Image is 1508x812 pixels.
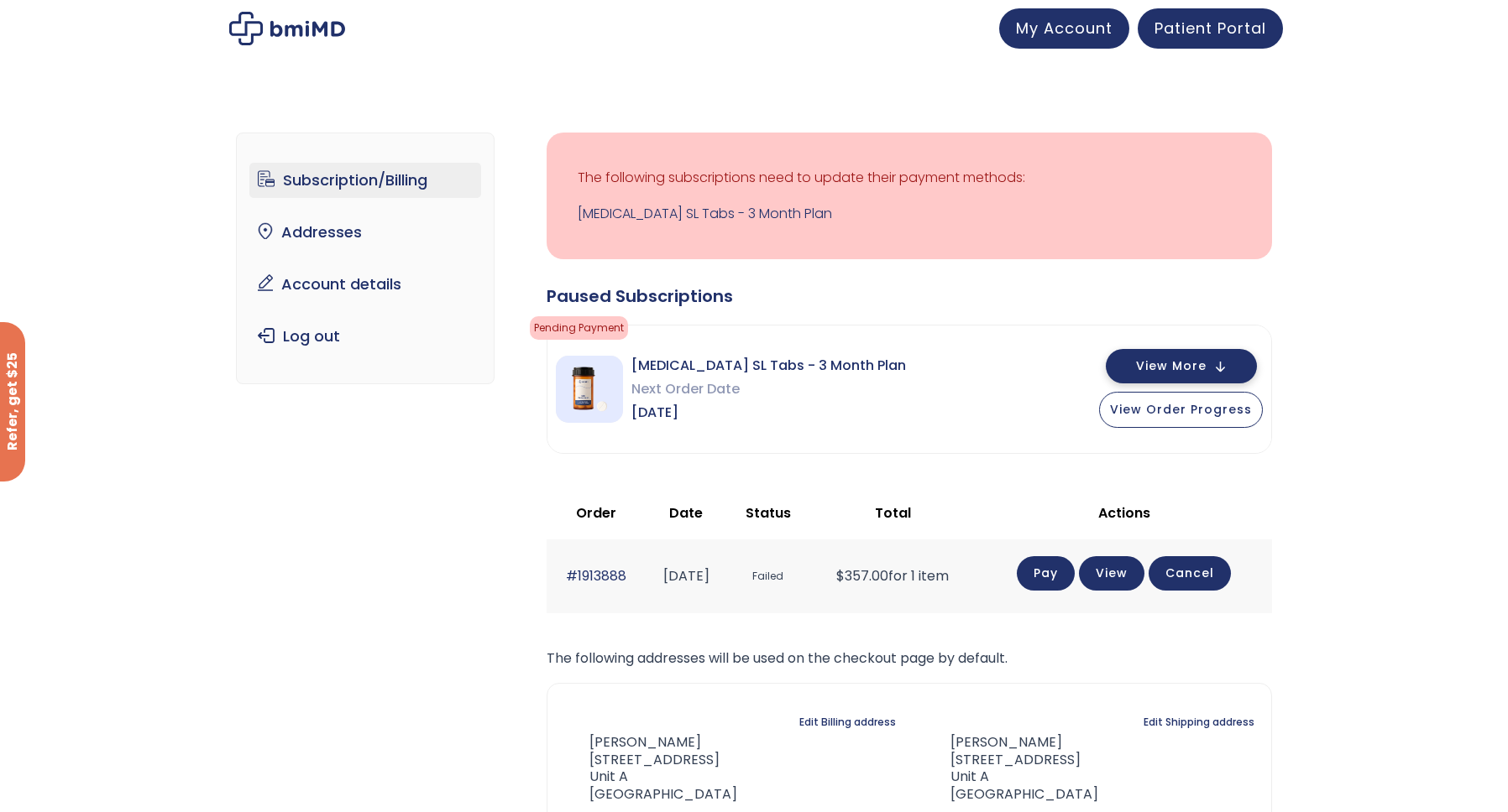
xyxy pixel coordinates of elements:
[578,166,1241,190] p: The following subscriptions need to update their payment methods:
[1017,556,1075,591] a: Pay
[924,734,1098,804] address: [PERSON_NAME] [STREET_ADDRESS] Unit A [GEOGRAPHIC_DATA]
[564,734,737,804] address: [PERSON_NAME] [STREET_ADDRESS] Unit A [GEOGRAPHIC_DATA]
[631,377,906,401] span: Next Order Date
[875,503,911,523] span: Total
[631,401,906,424] span: [DATE]
[249,215,482,250] a: Addresses
[809,539,976,612] td: for 1 item
[249,163,482,198] a: Subscription/Billing
[547,647,1272,670] p: The following addresses will be used on the checkout page by default.
[547,284,1272,308] div: Paused Subscriptions
[836,566,888,586] span: 357.00
[1149,556,1231,591] a: Cancel
[566,566,626,586] a: #1913888
[1155,18,1266,39] span: Patient Portal
[1144,710,1254,734] a: Edit Shipping address
[1110,401,1252,418] span: View Order Progress
[1136,361,1207,372] span: View More
[576,503,616,523] span: Order
[1098,503,1150,523] span: Actions
[1099,392,1263,428] button: View Order Progress
[999,8,1129,49] a: My Account
[530,316,628,340] span: Pending Payment
[1016,18,1113,39] span: My Account
[249,319,482,354] a: Log out
[631,354,906,377] span: [MEDICAL_DATA] SL Tabs - 3 Month Plan
[663,566,709,586] time: [DATE]
[736,561,802,592] span: Failed
[836,566,845,586] span: $
[236,133,495,384] nav: Account pages
[669,503,703,523] span: Date
[229,12,345,45] img: My account
[799,710,896,734] a: Edit Billing address
[249,267,482,302] a: Account details
[1138,8,1283,49] a: Patient Portal
[746,503,791,523] span: Status
[556,356,623,423] img: Sermorelin SL Tabs - 3 Month Plan
[578,202,1241,226] a: [MEDICAL_DATA] SL Tabs - 3 Month Plan
[1079,556,1144,591] a: View
[1106,349,1257,383] button: View More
